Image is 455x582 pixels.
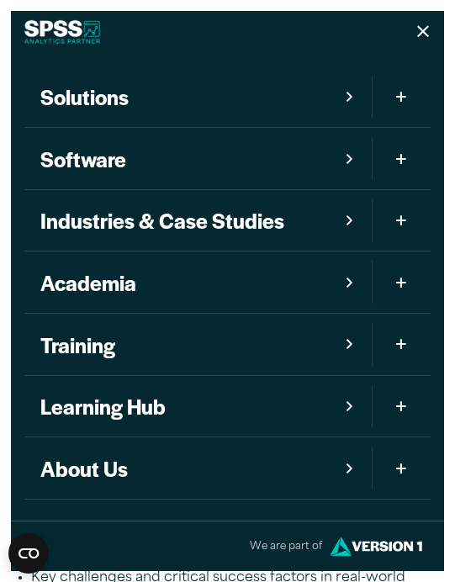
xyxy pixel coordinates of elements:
[24,437,373,499] a: About Us
[11,53,445,574] nav: Mobile version of site main menu
[8,533,49,574] button: Open CMP widget
[250,535,325,559] span: We are part of
[24,20,101,44] img: SPSS White Logo
[217,140,255,152] span: Job title
[24,376,373,437] a: Learning Hub
[24,128,373,189] a: Software
[325,531,426,562] img: Version1 White Logo
[55,347,127,360] a: Privacy Policy
[24,251,373,313] a: Academia
[217,2,268,14] span: Last name
[24,314,373,375] a: Training
[22,282,374,310] p: I agree to allow Version 1 to store and process my data and to send communications.
[4,283,18,297] input: I agree to allow Version 1 to store and process my data and to send communications.*
[24,190,373,251] a: Industries & Case Studies
[24,500,431,561] a: Enquire
[24,66,373,128] a: Solutions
